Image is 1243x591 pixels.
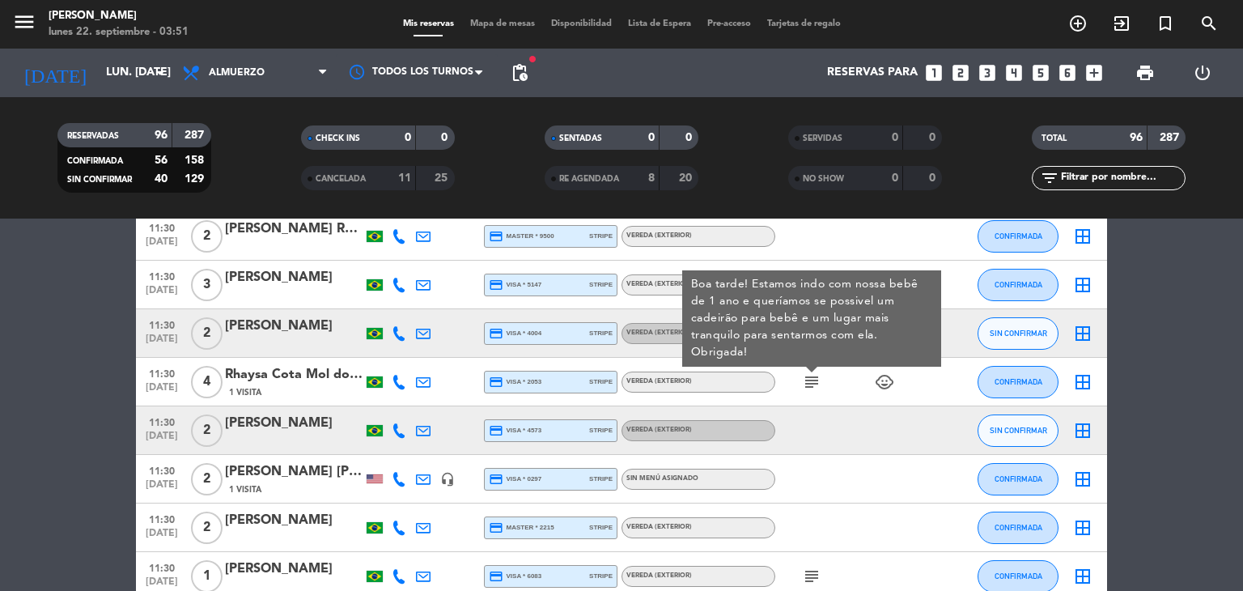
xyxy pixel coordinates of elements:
span: Mis reservas [395,19,462,28]
span: 11:30 [142,315,182,334]
strong: 0 [685,132,695,143]
strong: 287 [185,130,207,141]
button: SIN CONFIRMAR [978,317,1058,350]
span: SIN CONFIRMAR [990,329,1047,338]
span: stripe [589,522,613,533]
span: SIN CONFIRMAR [67,176,132,184]
span: [DATE] [142,236,182,255]
span: TOTAL [1041,134,1067,142]
i: exit_to_app [1112,14,1131,33]
span: Vereda (EXTERIOR) [626,232,692,239]
span: 11:30 [142,364,182,382]
span: [DATE] [142,285,182,304]
i: border_all [1073,518,1092,538]
button: menu [12,10,36,40]
span: Almuerzo [209,67,265,79]
span: 11:30 [142,558,182,576]
div: Boa tarde! Estamos indo com nossa bebê de 1 ano e queríamos se possivel um cadeirão para bebê e u... [691,276,933,361]
i: border_all [1073,470,1092,489]
strong: 8 [648,172,655,184]
i: looks_6 [1057,62,1078,83]
button: CONFIRMADA [978,512,1058,544]
i: border_all [1073,227,1092,246]
span: 1 Visita [229,386,261,399]
button: CONFIRMADA [978,220,1058,253]
span: RE AGENDADA [559,175,619,183]
span: CONFIRMADA [995,280,1042,289]
button: CONFIRMADA [978,366,1058,398]
span: CONFIRMADA [995,377,1042,386]
i: credit_card [489,278,503,292]
span: stripe [589,571,613,581]
span: stripe [589,376,613,387]
span: [DATE] [142,479,182,498]
i: turned_in_not [1156,14,1175,33]
span: NO SHOW [803,175,844,183]
strong: 0 [929,132,939,143]
span: fiber_manual_record [528,54,537,64]
div: [PERSON_NAME] Regos Marchiori [225,219,363,240]
i: subject [802,372,821,392]
span: 2 [191,317,223,350]
i: credit_card [489,423,503,438]
strong: 20 [679,172,695,184]
div: [PERSON_NAME] [225,559,363,580]
span: Vereda (EXTERIOR) [626,524,692,530]
strong: 0 [405,132,411,143]
span: stripe [589,425,613,436]
i: looks_4 [1003,62,1025,83]
i: credit_card [489,375,503,389]
div: [PERSON_NAME] [225,413,363,434]
span: 2 [191,463,223,495]
span: Vereda (EXTERIOR) [626,572,692,579]
strong: 158 [185,155,207,166]
strong: 0 [929,172,939,184]
i: border_all [1073,372,1092,392]
i: looks_one [923,62,944,83]
span: 2 [191,415,223,447]
strong: 287 [1160,132,1182,143]
input: Filtrar por nombre... [1059,169,1185,187]
span: Disponibilidad [543,19,620,28]
i: [DATE] [12,55,98,91]
span: 11:30 [142,266,182,285]
span: Vereda (EXTERIOR) [626,330,692,336]
span: Pre-acceso [699,19,759,28]
strong: 96 [155,130,168,141]
div: [PERSON_NAME] [49,8,189,24]
span: stripe [589,279,613,290]
strong: 40 [155,173,168,185]
div: Rhaysa Cota Mol dos Santos [225,364,363,385]
span: Reservas para [827,66,918,79]
span: Sin menú asignado [626,475,698,482]
span: 2 [191,220,223,253]
button: SIN CONFIRMAR [978,415,1058,447]
button: CONFIRMADA [978,269,1058,301]
strong: 56 [155,155,168,166]
span: CONFIRMADA [995,232,1042,240]
strong: 96 [1130,132,1143,143]
span: 3 [191,269,223,301]
span: master * 9500 [489,229,554,244]
span: pending_actions [510,63,529,83]
div: LOG OUT [1173,49,1231,97]
strong: 25 [435,172,451,184]
i: border_all [1073,275,1092,295]
span: 11:30 [142,218,182,236]
strong: 11 [398,172,411,184]
span: 1 Visita [229,483,261,496]
span: stripe [589,231,613,241]
i: credit_card [489,472,503,487]
span: CONFIRMADA [995,572,1042,580]
strong: 0 [892,172,898,184]
i: search [1199,14,1219,33]
span: 11:30 [142,461,182,479]
i: headset_mic [440,472,455,487]
span: Tarjetas de regalo [759,19,849,28]
span: visa * 2053 [489,375,541,389]
span: visa * 4004 [489,326,541,341]
button: CONFIRMADA [978,463,1058,495]
i: border_all [1073,421,1092,440]
i: credit_card [489,569,503,584]
i: credit_card [489,521,503,535]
